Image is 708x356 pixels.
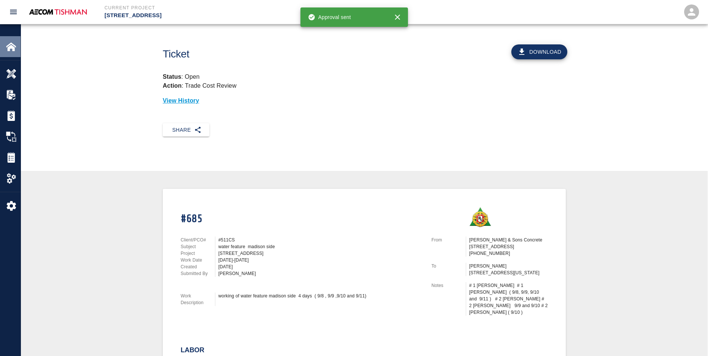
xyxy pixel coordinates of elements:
h1: Ticket [163,48,395,60]
h1: #685 [181,213,422,226]
p: Subject [181,243,215,250]
p: [PHONE_NUMBER] [469,250,548,257]
strong: Action [163,82,182,89]
div: # 1 [PERSON_NAME] # 1 [PERSON_NAME] ( 9/8, 9/9, 9/10 and 9/11 ) # 2 [PERSON_NAME] # 2 [PERSON_NAM... [469,282,548,316]
div: [DATE] [218,263,422,270]
p: [STREET_ADDRESS] [469,243,548,250]
img: AECOM Tishman [26,7,90,17]
p: Created [181,263,215,270]
p: Project [181,250,215,257]
p: Work Date [181,257,215,263]
p: : Open [163,72,566,81]
img: Roger & Sons Concrete [469,207,492,228]
div: [PERSON_NAME] [218,270,422,277]
p: [STREET_ADDRESS][US_STATE] [469,269,548,276]
div: [DATE]-[DATE] [218,257,422,263]
div: #511CS [218,237,422,243]
p: From [431,237,466,243]
div: Approval sent [308,10,351,24]
button: Download [511,44,567,59]
p: Notes [431,282,466,289]
button: open drawer [4,3,22,21]
p: Submitted By [181,270,215,277]
p: : Trade Cost Review [163,82,237,89]
strong: Status [163,74,181,80]
h2: Labor [181,346,548,355]
button: Share [163,123,209,137]
p: Client/PCO# [181,237,215,243]
p: Current Project [105,4,394,11]
p: [STREET_ADDRESS] [105,11,394,20]
p: Work Description [181,293,215,306]
iframe: Chat Widget [671,320,708,356]
p: [PERSON_NAME] [469,263,548,269]
p: To [431,263,466,269]
div: water feature madison side [218,243,422,250]
p: View History [163,96,566,105]
p: [PERSON_NAME] & Sons Concrete [469,237,548,243]
div: [STREET_ADDRESS] [218,250,422,257]
div: working of water feature madison side 4 days ( 9/8 , 9/9 ,9/10 and 9/11) [218,293,422,299]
